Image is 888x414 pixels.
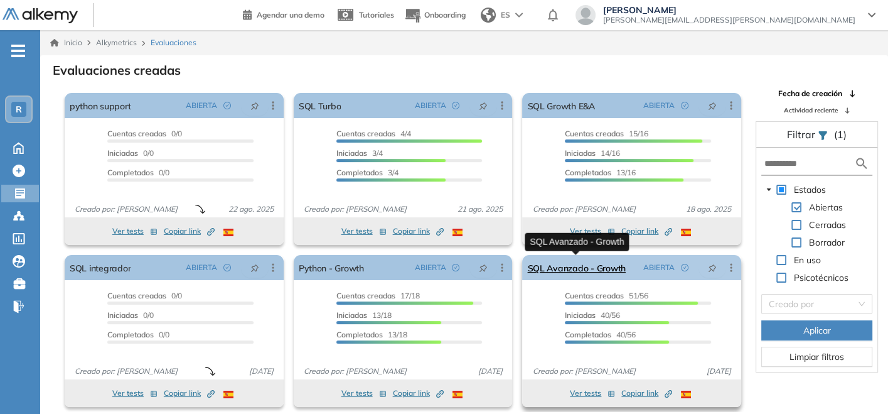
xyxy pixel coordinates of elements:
span: R [16,104,22,114]
img: arrow [515,13,523,18]
span: 0/0 [107,148,154,158]
span: check-circle [452,264,459,271]
span: 40/56 [565,310,620,320]
a: python support [70,93,131,118]
span: 40/56 [565,330,636,339]
span: Cuentas creadas [107,129,166,138]
span: Cerradas [809,219,846,231]
img: Logo [3,8,78,24]
span: Creado por: [PERSON_NAME] [299,204,412,215]
button: Copiar link [393,386,444,401]
a: SQL Growth E&A [527,93,594,118]
span: Completados [107,330,154,339]
span: check-circle [223,102,231,109]
button: Copiar link [164,386,215,401]
span: 18 ago. 2025 [681,204,736,215]
span: Copiar link [621,388,672,399]
span: 4/4 [336,129,411,138]
button: Copiar link [621,386,672,401]
span: Evaluaciones [151,37,196,48]
span: Completados [565,168,611,177]
a: SQL integrador [70,255,131,280]
a: SQL Avanzado - Growth [527,255,625,280]
span: Completados [107,168,154,177]
span: 22 ago. 2025 [223,204,279,215]
span: ABIERTA [643,262,675,273]
span: Completados [565,330,611,339]
span: ABIERTA [643,100,675,111]
img: world [481,8,496,23]
span: Creado por: [PERSON_NAME] [70,366,183,377]
span: ABIERTA [186,262,217,273]
span: pushpin [708,101,717,111]
img: ESP [223,391,233,398]
span: check-circle [223,264,231,271]
div: SQL Avanzado - Growth [525,232,629,251]
span: Borrador [806,235,847,250]
span: Abiertas [809,202,843,213]
span: Agendar una demo [257,10,324,19]
span: 0/0 [107,129,182,138]
button: Ver tests [112,386,158,401]
span: Estados [791,182,828,197]
span: Aplicar [803,324,831,337]
span: caret-down [766,187,772,193]
img: search icon [854,156,869,172]
span: Alkymetrics [96,38,137,47]
span: Completados [336,330,383,339]
span: Fecha de creación [778,88,842,99]
span: pushpin [479,101,488,111]
span: check-circle [681,264,688,271]
button: Copiar link [621,224,672,239]
span: Cuentas creadas [107,291,166,300]
span: 15/16 [565,129,648,138]
span: 51/56 [565,291,648,300]
span: Limpiar filtros [789,350,844,364]
span: Cuentas creadas [565,291,624,300]
span: pushpin [250,101,259,111]
span: [PERSON_NAME] [603,5,855,15]
div: Widget de chat [825,354,888,414]
i: - [11,50,25,52]
button: pushpin [698,258,726,278]
span: Creado por: [PERSON_NAME] [299,366,412,377]
a: Inicio [50,37,82,48]
span: Tutoriales [359,10,394,19]
img: ESP [452,229,463,236]
span: En uso [791,253,823,268]
span: [PERSON_NAME][EMAIL_ADDRESS][PERSON_NAME][DOMAIN_NAME] [603,15,855,25]
span: Filtrar [787,128,818,141]
span: Borrador [809,237,845,248]
iframe: Chat Widget [825,354,888,414]
span: Completados [336,168,383,177]
img: ESP [681,391,691,398]
span: 0/0 [107,168,169,177]
button: Aplicar [761,320,872,340]
button: Ver tests [341,386,387,401]
span: 13/16 [565,168,636,177]
span: Copiar link [393,388,444,399]
span: Psicotécnicos [794,272,848,283]
img: ESP [452,391,463,398]
img: ESP [223,229,233,236]
span: Abiertas [806,200,845,215]
span: Cerradas [806,217,848,232]
span: Iniciadas [565,310,596,320]
span: (1) [834,127,847,142]
span: 0/0 [107,330,169,339]
span: Iniciadas [336,310,367,320]
span: Iniciadas [107,148,138,158]
button: Ver tests [112,224,158,239]
span: 21 ago. 2025 [452,204,507,215]
span: ABIERTA [186,100,217,111]
span: pushpin [479,263,488,273]
span: En uso [794,254,821,266]
span: [DATE] [244,366,279,377]
span: Estados [794,184,826,195]
span: 0/0 [107,310,154,320]
span: Copiar link [164,388,215,399]
span: Cuentas creadas [336,291,395,300]
button: Onboarding [404,2,466,29]
button: Ver tests [341,224,387,239]
span: 13/18 [336,310,392,320]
